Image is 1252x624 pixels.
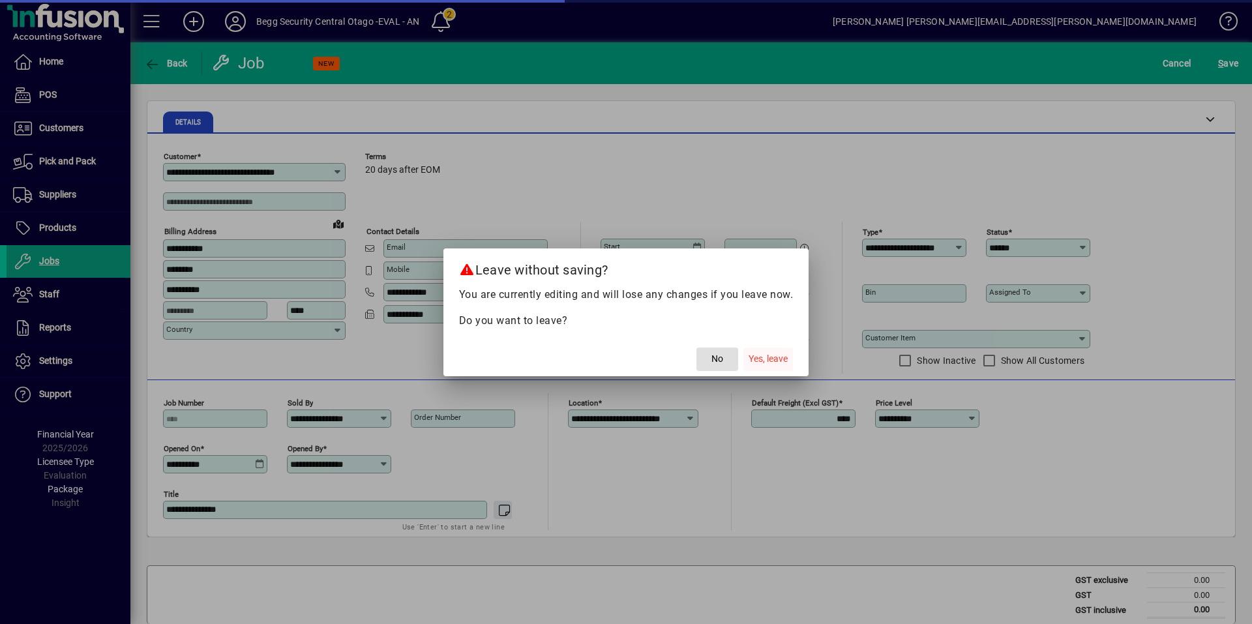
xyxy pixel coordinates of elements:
[749,352,788,366] span: Yes, leave
[743,348,793,371] button: Yes, leave
[459,287,794,303] p: You are currently editing and will lose any changes if you leave now.
[711,352,723,366] span: No
[696,348,738,371] button: No
[459,313,794,329] p: Do you want to leave?
[443,248,809,286] h2: Leave without saving?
